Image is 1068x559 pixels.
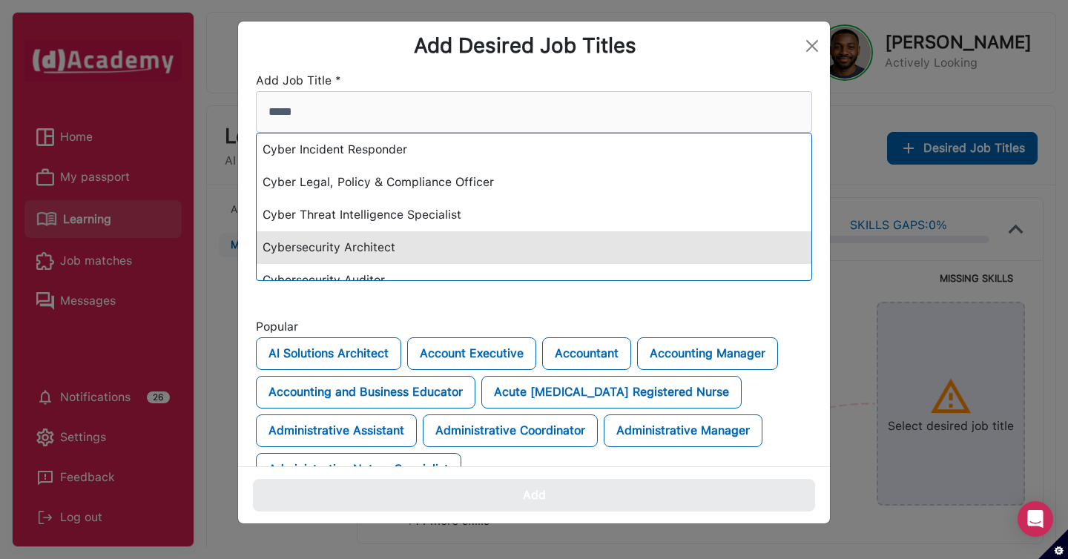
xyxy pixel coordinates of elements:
label: Add Job Title * [256,70,341,91]
button: AI Solutions Architect [256,337,401,370]
button: Accountant [542,337,631,370]
div: Add [523,485,546,506]
button: Close [800,34,824,58]
button: Acute [MEDICAL_DATA] Registered Nurse [481,376,742,408]
button: Administrative Manager [604,414,762,447]
button: Administrative Coordinator [423,414,598,447]
button: Accounting and Business Educator [256,376,475,408]
label: Popular [256,317,298,337]
button: Add [253,479,815,512]
div: Cyber Threat Intelligence Specialist [257,199,811,231]
div: Cyber Incident Responder [257,133,811,166]
button: Accounting Manager [637,337,778,370]
button: Administrative Assistant [256,414,417,447]
button: Account Executive [407,337,536,370]
div: Cyber Legal, Policy & Compliance Officer [257,166,811,199]
button: Set cookie preferences [1038,529,1068,559]
div: Cybersecurity Architect [257,231,811,264]
div: Add Desired Job Titles [250,33,800,59]
div: Cybersecurity Auditor [257,264,811,297]
button: Administrative Notary Specialist [256,453,461,486]
div: Open Intercom Messenger [1018,501,1053,537]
